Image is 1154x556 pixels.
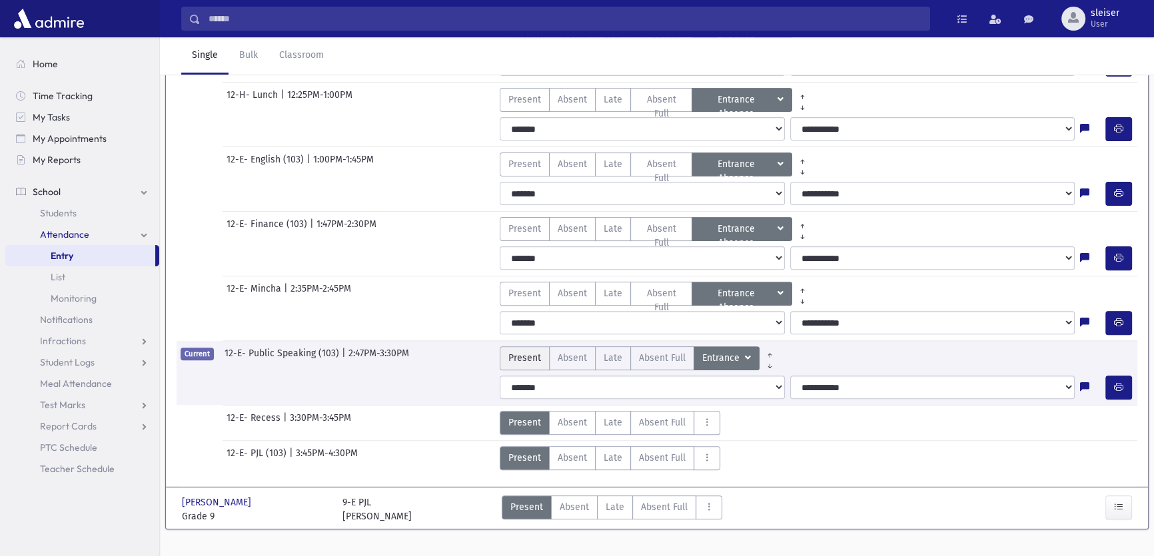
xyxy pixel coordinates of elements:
[5,53,159,75] a: Home
[289,446,296,470] span: |
[1091,19,1119,29] span: User
[33,133,107,144] span: My Appointments
[5,330,159,352] a: Infractions
[558,286,587,300] span: Absent
[281,88,287,112] span: |
[5,373,159,394] a: Meal Attendance
[639,93,684,121] span: Absent Full
[5,107,159,128] a: My Tasks
[269,37,334,75] a: Classroom
[5,202,159,224] a: Students
[40,420,97,432] span: Report Cards
[5,181,159,202] a: School
[508,351,541,365] span: Present
[694,346,760,370] button: Entrance
[604,416,622,429] span: Late
[342,495,412,523] div: 9-E PJL [PERSON_NAME]
[201,7,929,31] input: Search
[5,458,159,479] a: Teacher Schedule
[5,309,159,330] a: Notifications
[227,152,306,176] span: 12-E- English (103)
[604,93,622,107] span: Late
[40,207,77,219] span: Students
[181,348,214,360] span: Current
[639,157,684,185] span: Absent Full
[692,88,792,112] button: Entrance Absence
[296,446,358,470] span: 3:45PM-4:30PM
[40,399,85,411] span: Test Marks
[33,58,58,70] span: Home
[558,451,587,465] span: Absent
[33,154,81,166] span: My Reports
[40,463,115,475] span: Teacher Schedule
[5,394,159,416] a: Test Marks
[316,217,376,241] span: 1:47PM-2:30PM
[558,416,587,429] span: Absent
[51,271,65,283] span: List
[606,500,624,514] span: Late
[290,411,351,435] span: 3:30PM-3:45PM
[639,222,684,250] span: Absent Full
[5,416,159,437] a: Report Cards
[33,90,93,102] span: Time Tracking
[692,217,792,241] button: Entrance Absence
[51,250,73,262] span: Entry
[641,500,688,514] span: Absent Full
[508,286,541,300] span: Present
[604,222,622,236] span: Late
[502,495,722,523] div: AttTypes
[33,111,70,123] span: My Tasks
[40,356,95,368] span: Student Logs
[639,351,686,365] span: Absent Full
[639,286,684,314] span: Absent Full
[182,495,254,509] span: [PERSON_NAME]
[500,411,720,435] div: AttTypes
[310,217,316,241] span: |
[284,282,290,306] span: |
[700,222,774,236] span: Entrance Absence
[229,37,269,75] a: Bulk
[306,152,313,176] span: |
[500,152,812,176] div: AttTypes
[508,451,541,465] span: Present
[5,352,159,373] a: Student Logs
[500,88,812,112] div: AttTypes
[604,351,622,365] span: Late
[604,157,622,171] span: Late
[5,266,159,288] a: List
[500,346,780,370] div: AttTypes
[508,93,541,107] span: Present
[40,228,89,240] span: Attendance
[348,346,409,370] span: 2:47PM-3:30PM
[702,351,742,366] span: Entrance
[604,451,622,465] span: Late
[700,93,774,107] span: Entrance Absence
[287,88,352,112] span: 12:25PM-1:00PM
[604,286,622,300] span: Late
[508,157,541,171] span: Present
[500,446,720,470] div: AttTypes
[700,286,774,301] span: Entrance Absence
[500,217,812,241] div: AttTypes
[290,282,351,306] span: 2:35PM-2:45PM
[560,500,589,514] span: Absent
[510,500,543,514] span: Present
[40,335,86,347] span: Infractions
[313,152,374,176] span: 1:00PM-1:45PM
[700,157,774,172] span: Entrance Absence
[5,437,159,458] a: PTC Schedule
[5,85,159,107] a: Time Tracking
[40,314,93,326] span: Notifications
[692,282,792,306] button: Entrance Absence
[40,441,97,453] span: PTC Schedule
[40,378,112,390] span: Meal Attendance
[5,288,159,309] a: Monitoring
[692,152,792,176] button: Entrance Absence
[639,451,686,465] span: Absent Full
[225,346,342,370] span: 12-E- Public Speaking (103)
[51,292,97,304] span: Monitoring
[5,224,159,245] a: Attendance
[5,245,155,266] a: Entry
[11,5,87,32] img: AdmirePro
[558,222,587,236] span: Absent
